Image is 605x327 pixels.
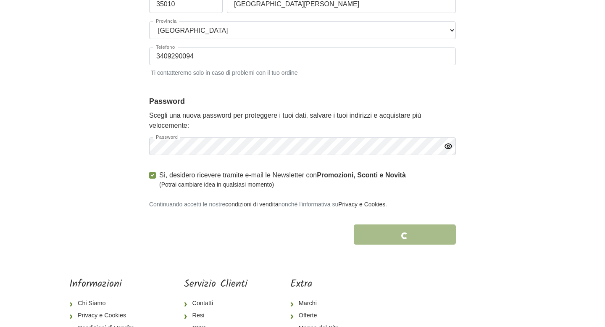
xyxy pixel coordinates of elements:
a: Chi Siamo [69,297,141,310]
strong: Promozioni, Sconti e Novità [317,171,406,179]
a: Privacy e Cookies [338,201,385,208]
label: Sì, desidero ricevere tramite e-mail le Newsletter con [159,170,406,189]
legend: Password [149,96,456,107]
p: Scegli una nuova password per proteggere i tuoi dati, salvare i tuoi indirizzi e acquistare più v... [149,111,456,131]
h5: Servizio Clienti [184,278,247,290]
label: Provincia [153,19,179,24]
small: Continuando accetti le nostre nonchè l'informativa su . [149,201,387,208]
label: Telefono [153,45,178,50]
a: Resi [184,309,247,322]
label: Password [153,135,180,140]
h5: Extra [290,278,346,290]
small: (Potrai cambiare idea in qualsiasi momento) [159,180,406,189]
small: Ti contatteremo solo in caso di problemi con il tuo ordine [149,67,456,77]
a: Offerte [290,309,346,322]
iframe: fb:page Facebook Social Plugin [389,278,536,308]
h5: Informazioni [69,278,141,290]
a: condizioni di vendita [225,201,278,208]
input: Telefono [149,47,456,65]
a: Contatti [184,297,247,310]
a: Privacy e Cookies [69,309,141,322]
a: Marchi [290,297,346,310]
